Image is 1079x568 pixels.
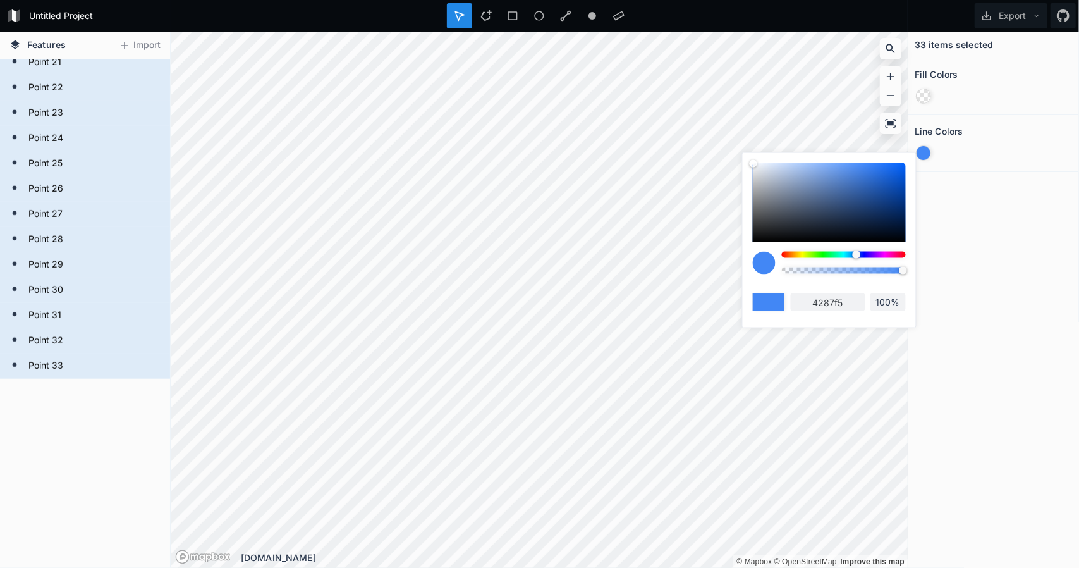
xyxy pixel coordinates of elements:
h4: 33 items selected [915,38,993,51]
span: Features [27,38,66,51]
button: Import [113,35,167,56]
h2: Fill Colors [915,65,958,84]
button: Export [975,3,1047,28]
a: OpenStreetMap [774,557,837,566]
a: Mapbox logo [175,550,231,564]
h2: Line Colors [915,121,963,141]
div: [DOMAIN_NAME] [241,551,908,564]
a: Mapbox [736,557,772,566]
a: Map feedback [840,557,905,566]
